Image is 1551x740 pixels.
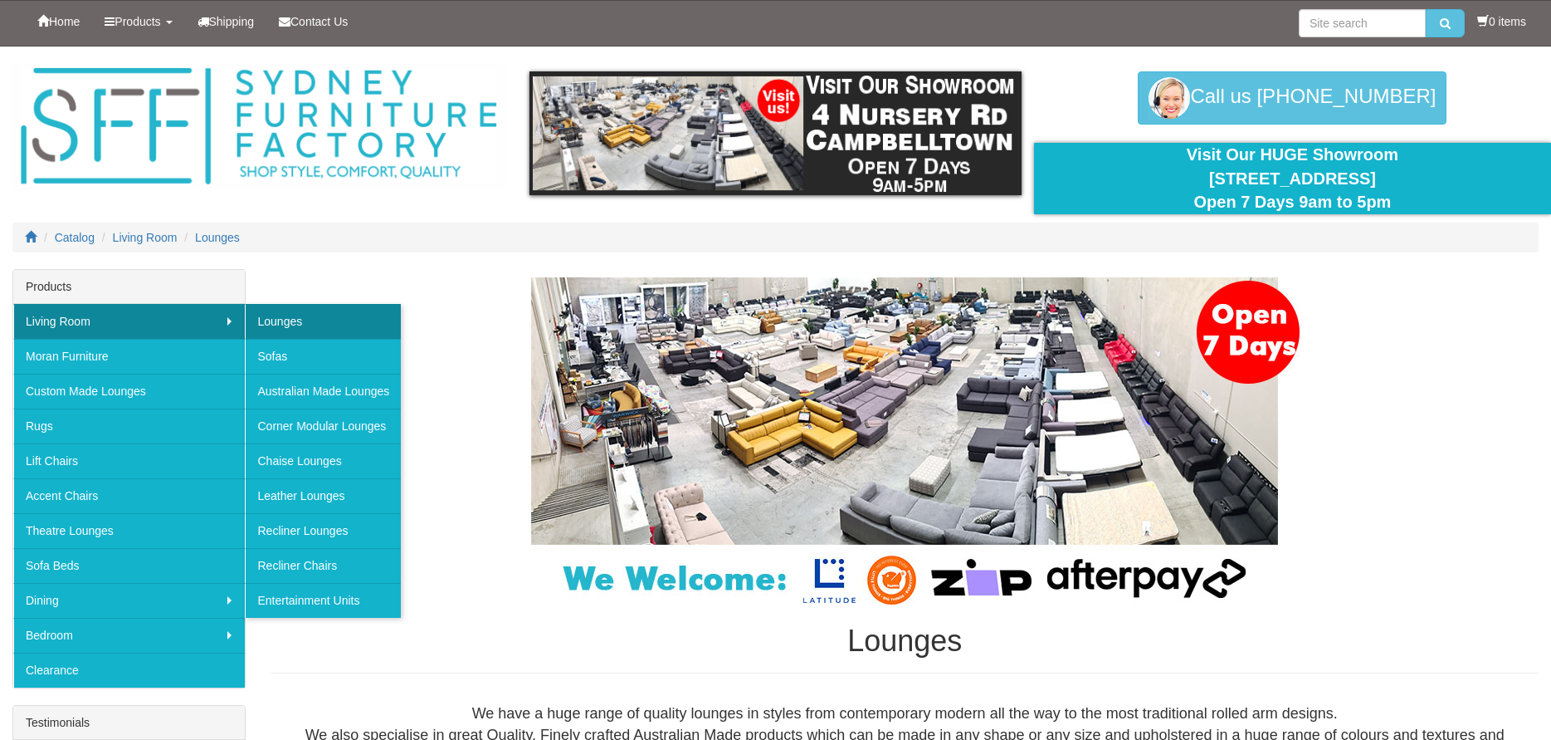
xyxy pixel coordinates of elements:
[13,409,245,444] a: Rugs
[195,231,240,244] a: Lounges
[13,583,245,618] a: Dining
[13,548,245,583] a: Sofa Beds
[490,277,1319,608] img: Lounges
[1477,13,1526,30] li: 0 items
[271,625,1539,658] h1: Lounges
[1299,9,1426,37] input: Site search
[13,270,245,304] div: Products
[13,339,245,374] a: Moran Furniture
[245,444,401,478] a: Chaise Lounges
[1046,143,1539,214] div: Visit Our HUGE Showroom [STREET_ADDRESS] Open 7 Days 9am to 5pm
[245,374,401,409] a: Australian Made Lounges
[13,513,245,548] a: Theatre Lounges
[13,478,245,513] a: Accent Chairs
[115,15,160,28] span: Products
[13,304,245,339] a: Living Room
[13,653,245,688] a: Clearance
[13,374,245,409] a: Custom Made Lounges
[266,1,360,42] a: Contact Us
[12,63,505,190] img: Sydney Furniture Factory
[245,339,401,374] a: Sofas
[25,1,92,42] a: Home
[55,231,95,244] a: Catalog
[92,1,184,42] a: Products
[245,304,401,339] a: Lounges
[245,583,401,618] a: Entertainment Units
[113,231,178,244] a: Living Room
[290,15,348,28] span: Contact Us
[529,71,1022,195] img: showroom.gif
[209,15,255,28] span: Shipping
[245,478,401,513] a: Leather Lounges
[49,15,80,28] span: Home
[13,618,245,653] a: Bedroom
[245,513,401,548] a: Recliner Lounges
[245,548,401,583] a: Recliner Chairs
[185,1,267,42] a: Shipping
[13,706,245,740] div: Testimonials
[245,409,401,444] a: Corner Modular Lounges
[13,444,245,478] a: Lift Chairs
